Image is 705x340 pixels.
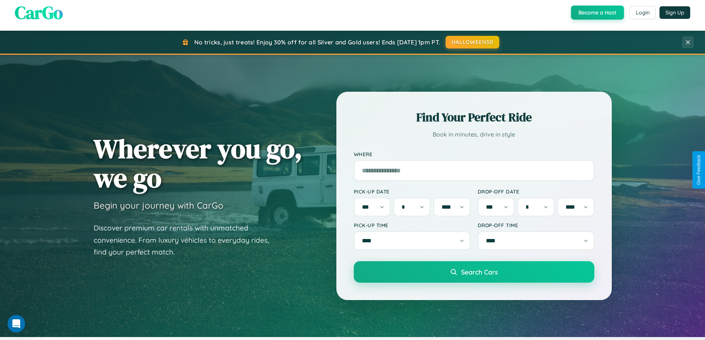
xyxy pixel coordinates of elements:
button: Search Cars [354,261,594,283]
label: Pick-up Date [354,188,470,195]
p: Discover premium car rentals with unmatched convenience. From luxury vehicles to everyday rides, ... [94,222,279,258]
iframe: Intercom live chat [7,315,25,333]
h2: Find Your Perfect Ride [354,109,594,125]
button: Login [630,6,656,19]
h3: Begin your journey with CarGo [94,200,224,211]
label: Pick-up Time [354,222,470,228]
span: CarGo [15,0,63,25]
span: No tricks, just treats! Enjoy 30% off for all Silver and Gold users! Ends [DATE] 1pm PT. [194,38,440,46]
h1: Wherever you go, we go [94,134,302,192]
label: Drop-off Time [478,222,594,228]
label: Drop-off Date [478,188,594,195]
button: Sign Up [659,6,690,19]
button: Become a Host [571,6,624,20]
p: Book in minutes, drive in style [354,129,594,140]
label: Where [354,151,594,157]
span: Search Cars [461,268,498,276]
button: HALLOWEEN30 [446,36,499,48]
div: Give Feedback [696,155,701,185]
